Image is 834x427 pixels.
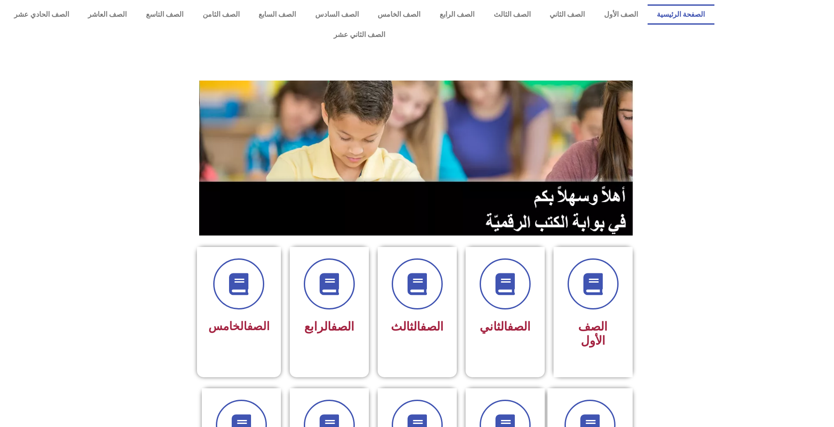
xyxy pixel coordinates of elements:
[648,4,715,25] a: الصفحة الرئيسية
[249,4,306,25] a: الصف السابع
[4,4,79,25] a: الصف الحادي عشر
[430,4,484,25] a: الصف الرابع
[391,320,444,334] span: الثالث
[480,320,531,334] span: الثاني
[306,4,368,25] a: الصف السادس
[4,25,714,45] a: الصف الثاني عشر
[331,320,354,334] a: الصف
[368,4,430,25] a: الصف الخامس
[247,320,270,333] a: الصف
[540,4,594,25] a: الصف الثاني
[507,320,531,334] a: الصف
[79,4,137,25] a: الصف العاشر
[193,4,249,25] a: الصف الثامن
[208,320,270,333] span: الخامس
[420,320,444,334] a: الصف
[304,320,354,334] span: الرابع
[578,320,608,348] span: الصف الأول
[136,4,193,25] a: الصف التاسع
[484,4,540,25] a: الصف الثالث
[594,4,648,25] a: الصف الأول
